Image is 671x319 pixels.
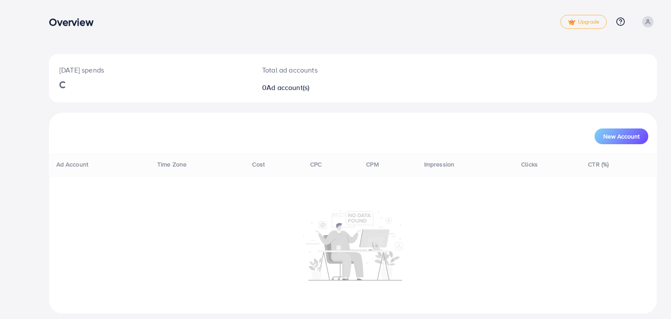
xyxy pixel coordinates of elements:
a: tickUpgrade [560,15,607,29]
button: New Account [595,128,648,144]
span: Ad account(s) [266,83,309,92]
p: Total ad accounts [262,65,393,75]
h2: 0 [262,83,393,92]
span: New Account [603,133,640,139]
img: tick [568,19,575,25]
span: Upgrade [568,19,599,25]
h3: Overview [49,16,100,28]
p: [DATE] spends [59,65,241,75]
